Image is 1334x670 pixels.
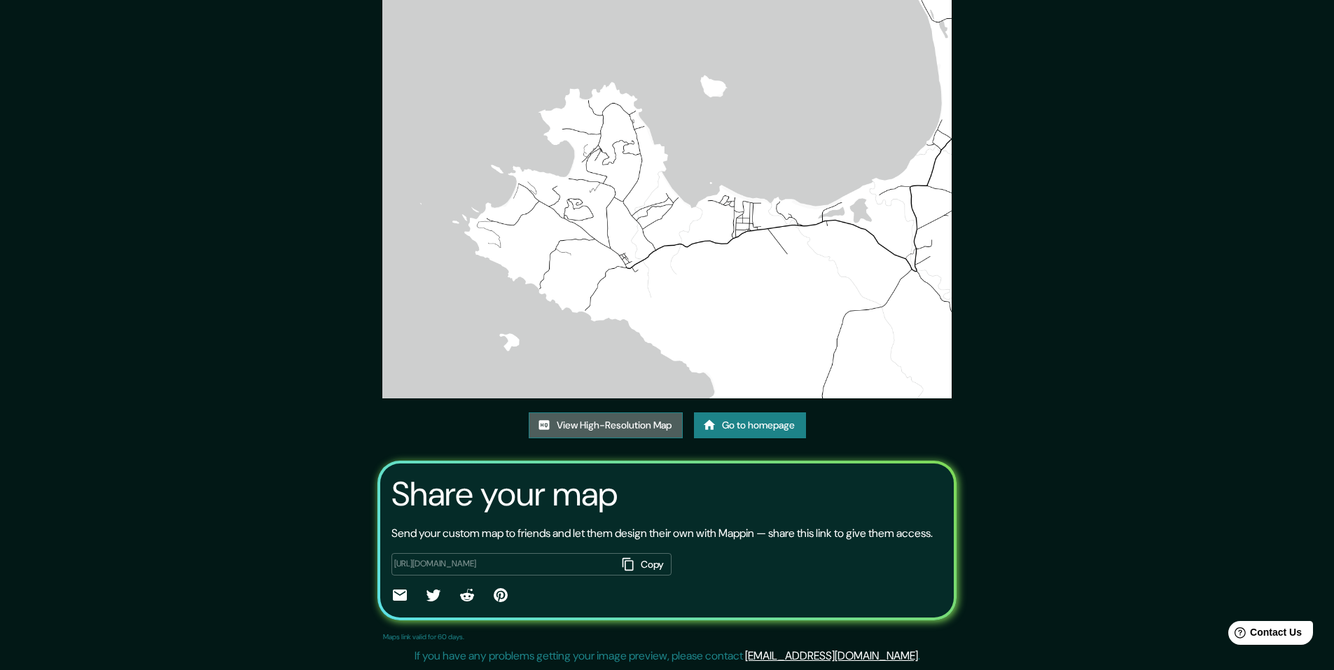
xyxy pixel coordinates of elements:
a: Go to homepage [694,412,806,438]
p: Maps link valid for 60 days. [383,631,464,642]
a: View High-Resolution Map [529,412,683,438]
p: Send your custom map to friends and let them design their own with Mappin — share this link to gi... [391,525,933,542]
iframe: Help widget launcher [1209,615,1319,655]
button: Copy [617,553,672,576]
p: If you have any problems getting your image preview, please contact . [415,648,920,664]
a: [EMAIL_ADDRESS][DOMAIN_NAME] [745,648,918,663]
h3: Share your map [391,475,618,514]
